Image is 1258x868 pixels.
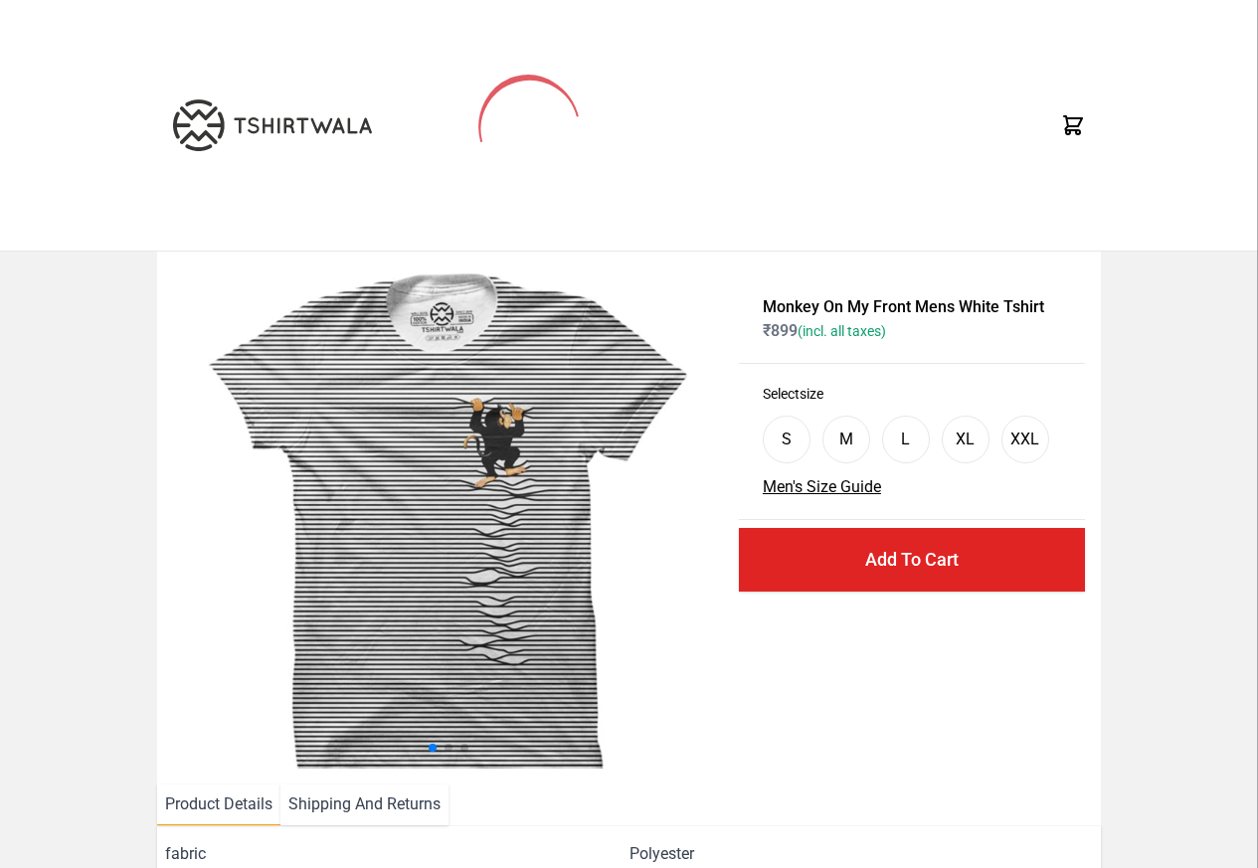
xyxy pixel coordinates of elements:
div: L [901,428,910,451]
img: TW-LOGO-400-104.png [173,99,372,151]
span: ₹ 899 [763,321,886,340]
button: Add To Cart [739,528,1085,592]
div: S [782,428,792,451]
span: fabric [165,842,629,866]
div: XL [956,428,975,451]
li: Product Details [157,784,280,825]
img: monkey-climbing.jpg [173,267,723,769]
h3: Select size [763,384,1061,404]
div: M [839,428,853,451]
h1: Monkey On My Front Mens White Tshirt [763,295,1061,319]
span: Polyester [629,842,694,866]
button: Men's Size Guide [763,475,881,499]
span: (incl. all taxes) [798,323,886,339]
li: Shipping And Returns [280,784,449,825]
div: XXL [1010,428,1039,451]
